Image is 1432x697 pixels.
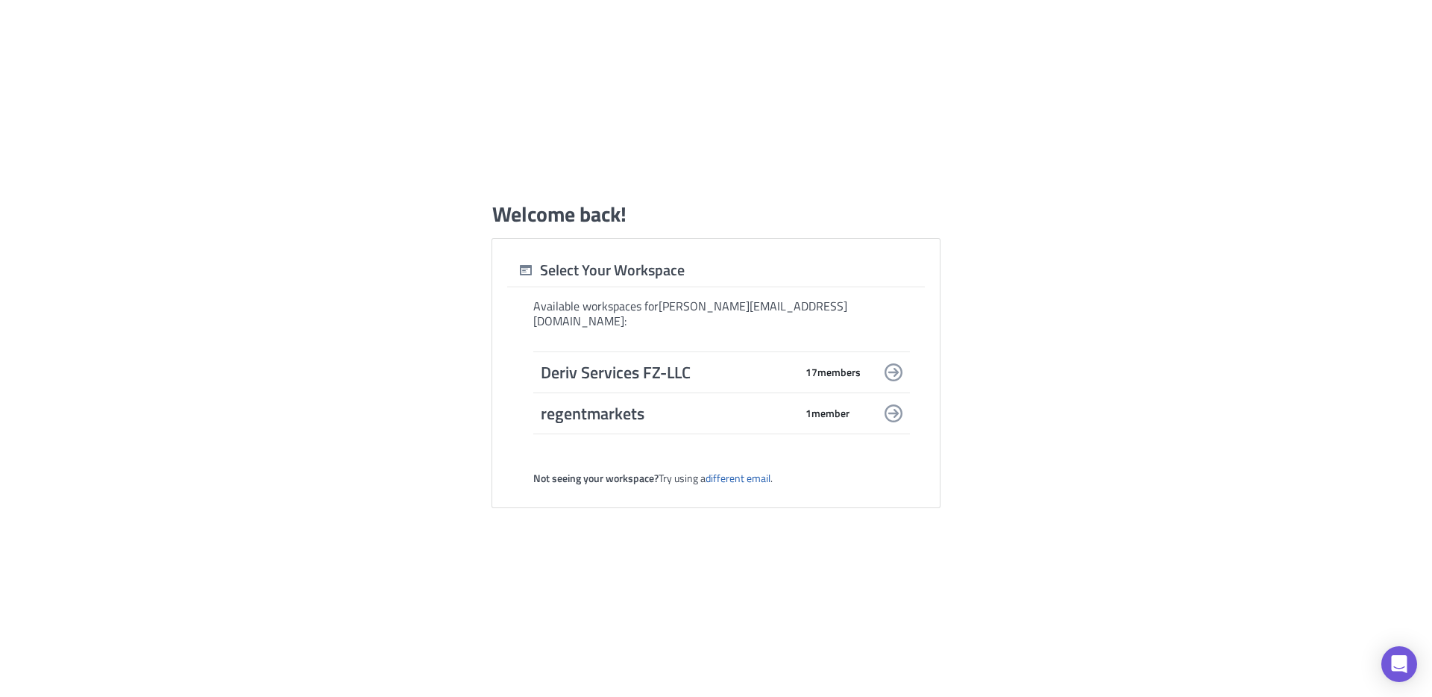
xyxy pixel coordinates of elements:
[533,299,910,329] div: Available workspaces for [PERSON_NAME][EMAIL_ADDRESS][DOMAIN_NAME] :
[1381,646,1417,682] div: Open Intercom Messenger
[541,362,794,383] span: Deriv Services FZ-LLC
[533,472,910,485] div: Try using a .
[706,470,770,486] a: different email
[805,407,850,420] span: 1 member
[541,403,794,424] span: regentmarkets
[492,201,626,228] h1: Welcome back!
[805,366,861,379] span: 17 member s
[507,260,685,280] div: Select Your Workspace
[533,470,659,486] strong: Not seeing your workspace?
